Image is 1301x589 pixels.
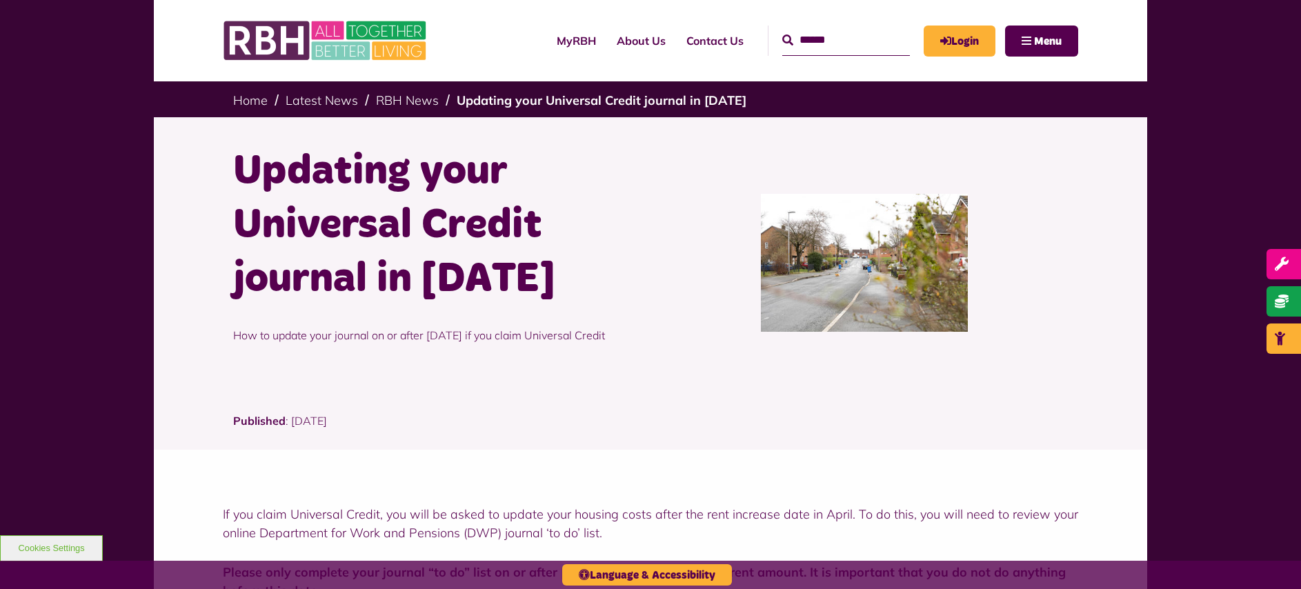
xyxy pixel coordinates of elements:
img: SAZMEDIA RBH 22FEB24 79 [761,194,968,332]
p: How to update your journal on or after [DATE] if you claim Universal Credit [233,306,640,364]
a: Updating your Universal Credit journal in [DATE] [457,92,746,108]
a: RBH News [376,92,439,108]
a: Home [233,92,268,108]
button: Language & Accessibility [562,564,732,586]
button: Navigation [1005,26,1078,57]
p: If you claim Universal Credit, you will be asked to update your housing costs after the rent incr... [223,505,1078,542]
img: RBH [223,14,430,68]
a: MyRBH [924,26,995,57]
h1: Updating your Universal Credit journal in [DATE] [233,145,640,306]
a: About Us [606,22,676,59]
span: Menu [1034,36,1062,47]
strong: Published [233,414,286,428]
p: : [DATE] [233,412,1068,450]
a: MyRBH [546,22,606,59]
a: Latest News [286,92,358,108]
a: Contact Us [676,22,754,59]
